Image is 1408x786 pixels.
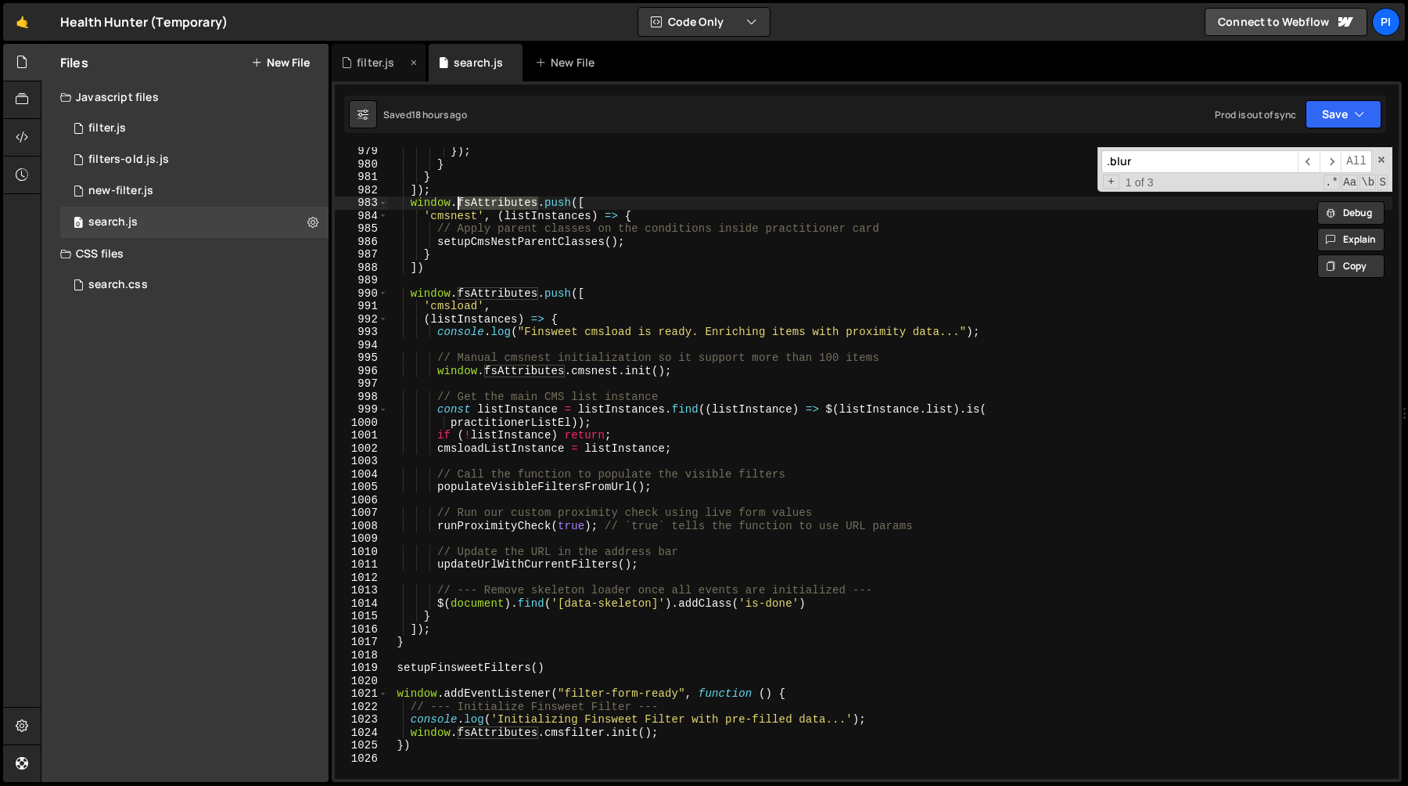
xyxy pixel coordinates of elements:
div: 1023 [335,713,388,727]
div: new-filter.js [88,184,153,198]
div: 1026 [335,752,388,766]
span: 0 [74,218,83,230]
div: 997 [335,377,388,391]
div: 993 [335,326,388,339]
div: 1020 [335,675,388,688]
div: 989 [335,274,388,287]
h2: Files [60,54,88,71]
button: Copy [1317,254,1385,278]
span: ​ [1298,150,1320,173]
div: filters-old.js.js [88,153,169,167]
div: 994 [335,339,388,352]
div: 982 [335,184,388,197]
div: 986 [335,236,388,249]
a: Pi [1372,8,1400,36]
div: 996 [335,365,388,378]
button: Save [1306,100,1381,128]
div: 1004 [335,468,388,481]
div: 16494/45743.css [60,269,329,301]
div: 1008 [335,520,388,533]
div: search.js [88,215,138,229]
div: 1003 [335,455,388,468]
button: Code Only [638,8,770,36]
div: 1024 [335,727,388,740]
div: 1001 [335,429,388,442]
div: 981 [335,171,388,184]
div: 1010 [335,546,388,559]
div: 1021 [335,687,388,701]
button: New File [251,56,310,69]
div: 1014 [335,597,388,611]
span: CaseSensitive Search [1342,175,1358,190]
div: 988 [335,261,388,275]
div: filter.js [88,121,126,135]
div: 1007 [335,507,388,520]
div: 992 [335,313,388,326]
div: 16494/45041.js [60,207,329,238]
a: Connect to Webflow [1205,8,1367,36]
div: Health Hunter (Temporary) [60,13,228,31]
div: 16494/46184.js [60,175,329,207]
div: 998 [335,391,388,404]
div: 990 [335,287,388,301]
div: 1006 [335,494,388,507]
div: 987 [335,248,388,261]
span: 1 of 3 [1119,176,1160,189]
span: Toggle Replace mode [1103,175,1119,189]
div: 18 hours ago [411,108,467,121]
span: RegExp Search [1324,175,1340,190]
div: 1000 [335,416,388,430]
div: Javascript files [41,81,329,113]
div: 1017 [335,636,388,649]
div: New File [535,55,601,70]
div: 1013 [335,584,388,597]
span: Search In Selection [1377,175,1388,190]
div: search.css [88,278,148,292]
div: Prod is out of sync [1215,108,1296,121]
span: Alt-Enter [1341,150,1372,173]
div: 980 [335,158,388,171]
div: 985 [335,222,388,236]
div: 999 [335,403,388,416]
div: 1015 [335,610,388,623]
div: 1009 [335,532,388,546]
div: 995 [335,352,388,365]
div: 1011 [335,558,388,571]
div: 16494/44708.js [60,113,329,144]
div: 983 [335,196,388,210]
button: Debug [1317,201,1385,225]
input: Search for [1101,150,1298,173]
div: CSS files [41,238,329,269]
div: search.js [454,55,503,70]
div: 991 [335,300,388,313]
div: 1002 [335,442,388,456]
div: 1018 [335,649,388,662]
span: Whole Word Search [1360,175,1376,190]
div: 16494/45764.js [60,144,329,175]
div: 1005 [335,481,388,494]
div: 979 [335,145,388,158]
div: 1016 [335,623,388,636]
div: 1019 [335,662,388,675]
div: 1012 [335,571,388,585]
div: 1025 [335,739,388,752]
span: ​ [1320,150,1342,173]
div: 984 [335,210,388,223]
a: 🤙 [3,3,41,41]
div: Saved [383,108,467,121]
div: 1022 [335,701,388,714]
button: Explain [1317,228,1385,251]
div: filter.js [357,55,394,70]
